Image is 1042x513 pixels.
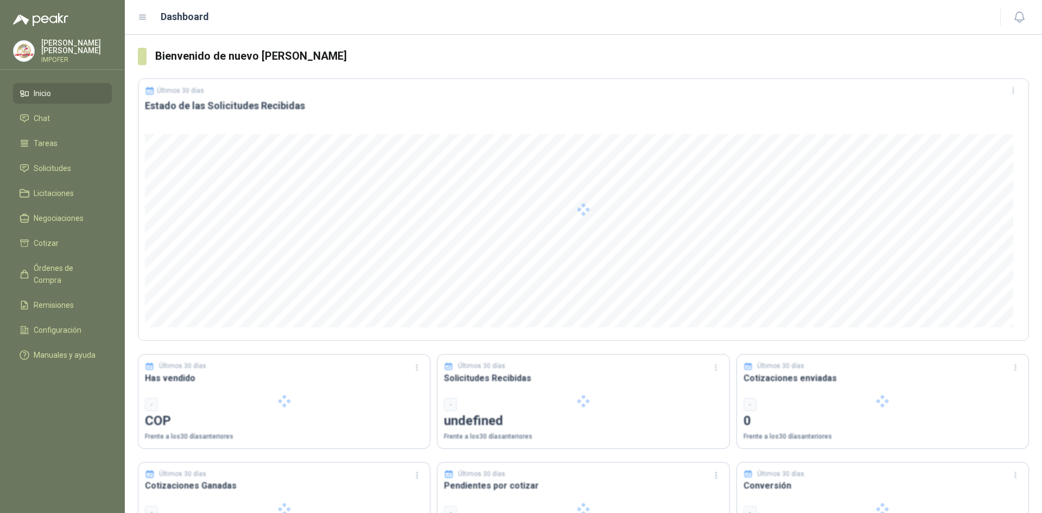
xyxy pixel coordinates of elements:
[14,41,34,61] img: Company Logo
[34,162,71,174] span: Solicitudes
[34,237,59,249] span: Cotizar
[34,299,74,311] span: Remisiones
[13,345,112,365] a: Manuales y ayuda
[13,320,112,340] a: Configuración
[13,108,112,129] a: Chat
[13,13,68,26] img: Logo peakr
[13,258,112,290] a: Órdenes de Compra
[13,158,112,179] a: Solicitudes
[34,87,51,99] span: Inicio
[13,83,112,104] a: Inicio
[34,137,58,149] span: Tareas
[161,9,209,24] h1: Dashboard
[34,324,81,336] span: Configuración
[13,183,112,204] a: Licitaciones
[34,112,50,124] span: Chat
[13,295,112,315] a: Remisiones
[34,212,84,224] span: Negociaciones
[41,39,112,54] p: [PERSON_NAME] [PERSON_NAME]
[34,349,96,361] span: Manuales y ayuda
[13,133,112,154] a: Tareas
[34,187,74,199] span: Licitaciones
[41,56,112,63] p: IMPOFER
[155,48,1029,65] h3: Bienvenido de nuevo [PERSON_NAME]
[34,262,101,286] span: Órdenes de Compra
[13,233,112,254] a: Cotizar
[13,208,112,229] a: Negociaciones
